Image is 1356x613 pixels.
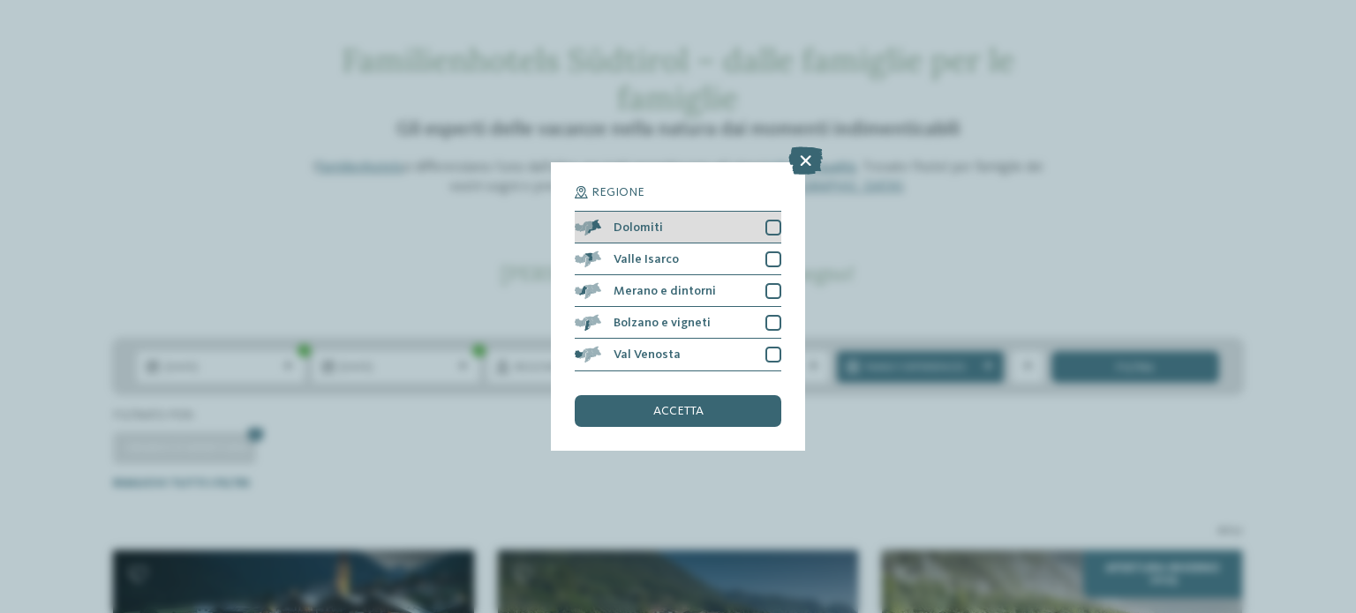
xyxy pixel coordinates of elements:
[614,285,716,297] span: Merano e dintorni
[614,221,663,234] span: Dolomiti
[614,317,711,329] span: Bolzano e vigneti
[614,348,681,361] span: Val Venosta
[614,253,679,265] span: Valle Isarco
[591,186,644,198] span: Regione
[653,405,704,417] span: accetta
